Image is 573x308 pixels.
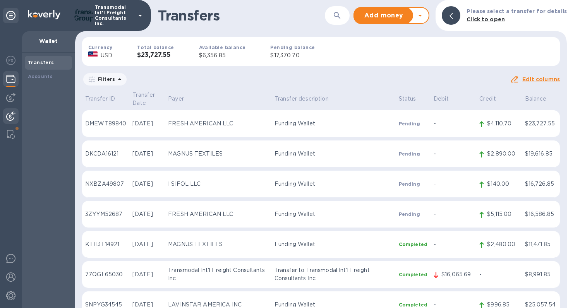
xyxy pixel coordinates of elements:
[274,240,393,248] p: Funding Wallet
[467,16,505,22] b: Click to open
[274,120,393,128] p: Funding Wallet
[487,240,518,248] p: $2,480.00
[199,44,246,50] b: Available balance
[168,180,268,188] p: I SIFOL LLC
[28,60,54,65] b: Transfers
[522,76,560,82] u: Edit columns
[85,150,126,158] p: DKCDA16121
[270,51,315,60] p: $17,370.70
[132,120,162,128] p: [DATE]
[28,74,53,79] b: Accounts
[525,180,557,188] p: $16,726.85
[399,211,427,217] p: Pending
[354,8,413,23] button: Add money
[3,8,19,23] div: Unpin categories
[85,210,126,218] p: 3ZYYM52687
[168,266,268,282] p: Transmodal Int'l Freight Consultants Inc.
[479,95,518,103] p: Credit
[132,270,162,279] p: [DATE]
[95,76,115,82] p: Filters
[434,240,473,248] p: -
[399,271,427,278] p: Completed
[85,180,126,188] p: NXBZA49807
[88,44,112,50] b: Currency
[85,95,126,103] p: Transfer ID
[158,7,325,24] h1: Transfers
[168,95,268,103] p: Payer
[132,180,162,188] p: [DATE]
[168,240,268,248] p: MAGNUS TEXTILES
[274,180,393,188] p: Funding Wallet
[399,301,427,308] p: Completed
[399,181,427,187] p: Pending
[85,270,126,279] p: 77QGL65030
[487,180,518,188] p: $140.00
[168,120,268,128] p: FRESH AMERICAN LLC
[274,95,393,103] p: Transfer description
[525,95,557,103] p: Balance
[525,240,557,248] p: $11,471.85
[487,150,518,158] p: $2,890.00
[168,210,268,218] p: FRESH AMERICAN LLC
[360,11,407,20] span: Add money
[137,51,174,59] h3: $23,727.55
[270,44,315,50] b: Pending balance
[399,151,427,157] p: Pending
[487,120,518,128] p: $4,110.70
[434,180,473,188] p: -
[274,266,393,282] p: Transfer to Transmodal Int'l Freight Consultants Inc.
[101,51,112,60] p: USD
[132,210,162,218] p: [DATE]
[28,10,60,19] img: Logo
[479,270,518,279] p: -
[6,74,15,84] img: Wallets
[525,270,557,279] p: $8,991.85
[168,150,268,158] p: MAGNUS TEXTILES
[399,241,427,248] p: Completed
[132,91,162,107] p: Transfer Date
[274,150,393,158] p: Funding Wallet
[28,37,69,45] p: Wallet
[525,150,557,158] p: $19,616.85
[132,150,162,158] p: [DATE]
[399,120,427,127] p: Pending
[441,270,473,279] p: $16,065.69
[434,120,473,128] p: -
[85,120,126,128] p: DMEWT89840
[434,150,473,158] p: -
[487,210,518,218] p: $5,115.00
[467,8,567,14] b: Please select a transfer for details
[6,56,15,65] img: Foreign exchange
[434,95,473,103] p: Debit
[132,240,162,248] p: [DATE]
[95,5,134,26] p: Transmodal Int'l Freight Consultants Inc.
[85,240,126,248] p: KTH3T14921
[525,120,557,128] p: $23,727.55
[525,210,557,218] p: $16,586.85
[274,210,393,218] p: Funding Wallet
[399,95,427,103] p: Status
[434,210,473,218] p: -
[199,51,246,60] p: $6,356.85
[137,44,174,50] b: Total balance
